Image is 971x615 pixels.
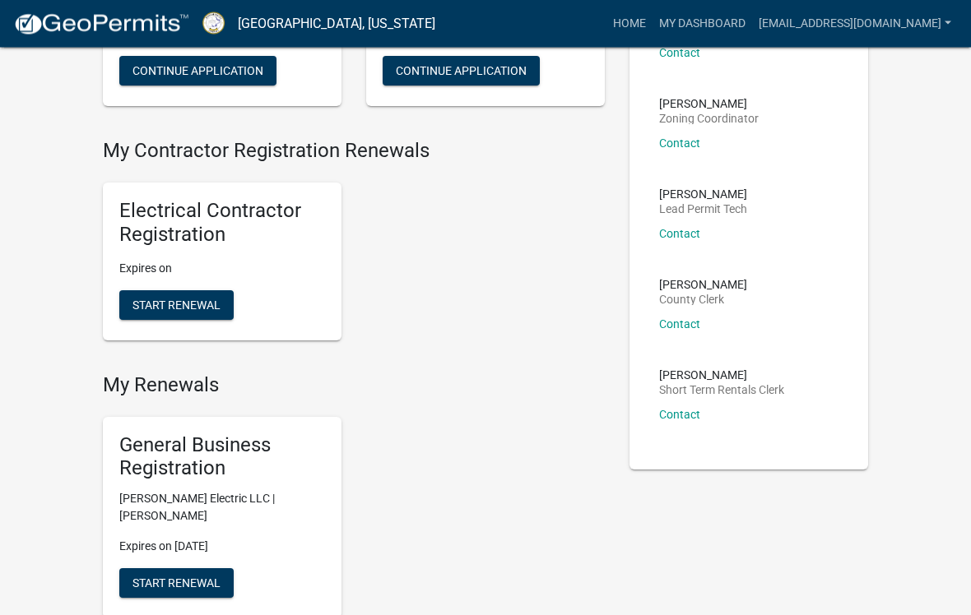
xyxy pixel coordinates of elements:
[119,261,325,278] p: Expires on
[659,47,700,60] a: Contact
[103,374,605,398] h4: My Renewals
[103,140,605,164] h4: My Contractor Registration Renewals
[383,57,540,86] button: Continue Application
[119,291,234,321] button: Start Renewal
[659,113,759,125] p: Zoning Coordinator
[659,409,700,422] a: Contact
[659,137,700,150] a: Contact
[659,228,700,241] a: Contact
[119,434,325,482] h5: General Business Registration
[238,10,435,38] a: [GEOGRAPHIC_DATA], [US_STATE]
[659,370,784,381] p: [PERSON_NAME]
[659,385,784,396] p: Short Term Rentals Clerk
[659,204,747,215] p: Lead Permit Tech
[606,8,653,39] a: Home
[132,577,221,590] span: Start Renewal
[132,298,221,312] span: Start Renewal
[659,294,747,306] p: County Clerk
[659,99,759,110] p: [PERSON_NAME]
[752,8,958,39] a: [EMAIL_ADDRESS][DOMAIN_NAME]
[119,569,234,599] button: Start Renewal
[659,189,747,201] p: [PERSON_NAME]
[119,491,325,525] p: [PERSON_NAME] Electric LLC | [PERSON_NAME]
[659,280,747,291] p: [PERSON_NAME]
[659,318,700,331] a: Contact
[119,57,276,86] button: Continue Application
[653,8,752,39] a: My Dashboard
[119,539,325,556] p: Expires on [DATE]
[202,12,225,35] img: Putnam County, Georgia
[103,140,605,354] wm-registration-list-section: My Contractor Registration Renewals
[119,200,325,247] h5: Electrical Contractor Registration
